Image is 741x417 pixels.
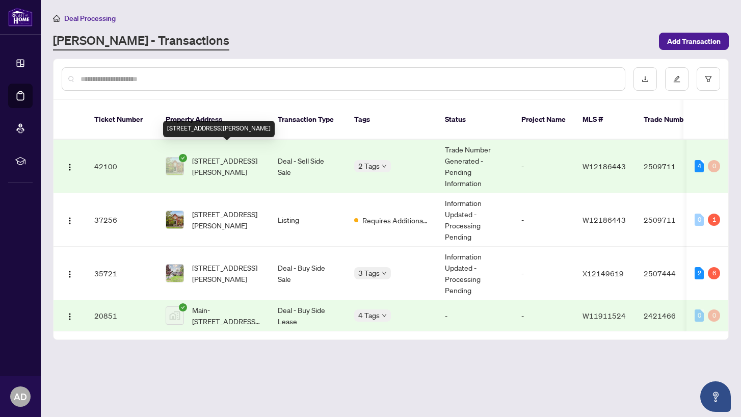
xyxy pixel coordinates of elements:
span: [STREET_ADDRESS][PERSON_NAME] [192,209,261,231]
span: W11911524 [583,311,626,320]
button: edit [665,67,689,91]
td: 37256 [86,193,157,247]
img: logo [8,8,33,27]
img: Logo [66,270,74,278]
button: Add Transaction [659,33,729,50]
span: Main-[STREET_ADDRESS][PERSON_NAME] [192,304,261,327]
span: down [382,271,387,276]
th: MLS # [574,100,636,140]
button: download [633,67,657,91]
div: 6 [708,267,720,279]
th: Ticket Number [86,100,157,140]
td: - [513,300,574,331]
td: 20851 [86,300,157,331]
span: X12149619 [583,269,624,278]
td: Information Updated - Processing Pending [437,247,513,300]
span: check-circle [179,154,187,162]
span: filter [705,75,712,83]
span: [STREET_ADDRESS][PERSON_NAME] [192,155,261,177]
span: download [642,75,649,83]
td: - [437,300,513,331]
span: W12186443 [583,215,626,224]
span: down [382,164,387,169]
span: home [53,15,60,22]
td: Deal - Buy Side Lease [270,300,346,331]
div: [STREET_ADDRESS][PERSON_NAME] [163,121,275,137]
span: AD [14,389,27,404]
td: Deal - Sell Side Sale [270,140,346,193]
td: 2507444 [636,247,707,300]
img: thumbnail-img [166,307,183,324]
th: Property Address [157,100,270,140]
div: 0 [708,160,720,172]
button: Logo [62,158,78,174]
td: 2509711 [636,140,707,193]
td: - [513,193,574,247]
span: Deal Processing [64,14,116,23]
span: 4 Tags [358,309,380,321]
span: 3 Tags [358,267,380,279]
div: 4 [695,160,704,172]
td: Information Updated - Processing Pending [437,193,513,247]
td: Trade Number Generated - Pending Information [437,140,513,193]
img: thumbnail-img [166,265,183,282]
td: 2509711 [636,193,707,247]
img: thumbnail-img [166,211,183,228]
th: Tags [346,100,437,140]
th: Project Name [513,100,574,140]
button: Logo [62,212,78,228]
span: Requires Additional Docs [362,215,429,226]
th: Transaction Type [270,100,346,140]
span: 2 Tags [358,160,380,172]
th: Trade Number [636,100,707,140]
img: thumbnail-img [166,158,183,175]
div: 2 [695,267,704,279]
td: - [513,140,574,193]
div: 0 [695,214,704,226]
td: Listing [270,193,346,247]
img: Logo [66,163,74,171]
img: Logo [66,312,74,321]
div: 0 [708,309,720,322]
div: 1 [708,214,720,226]
button: filter [697,67,720,91]
img: Logo [66,217,74,225]
a: [PERSON_NAME] - Transactions [53,32,229,50]
td: 35721 [86,247,157,300]
span: edit [673,75,680,83]
td: Deal - Buy Side Sale [270,247,346,300]
td: - [513,247,574,300]
span: check-circle [179,303,187,311]
span: down [382,313,387,318]
span: Add Transaction [667,33,721,49]
th: Status [437,100,513,140]
button: Logo [62,265,78,281]
button: Open asap [700,381,731,412]
span: W12186443 [583,162,626,171]
div: 0 [695,309,704,322]
button: Logo [62,307,78,324]
td: 2421466 [636,300,707,331]
td: 42100 [86,140,157,193]
span: [STREET_ADDRESS][PERSON_NAME] [192,262,261,284]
